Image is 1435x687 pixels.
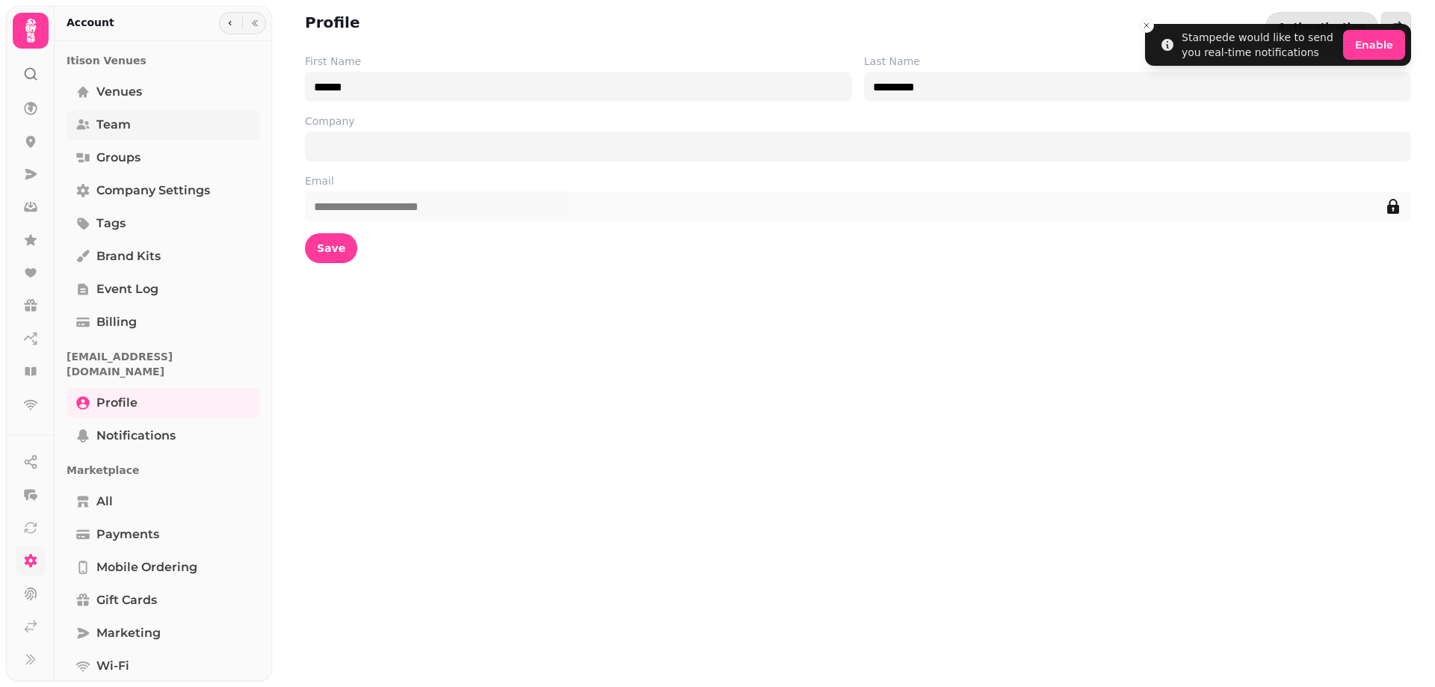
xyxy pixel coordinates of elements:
[96,591,157,609] span: Gift cards
[67,15,114,30] h2: Account
[67,77,260,107] a: Venues
[67,343,260,385] p: [EMAIL_ADDRESS][DOMAIN_NAME]
[96,280,158,298] span: Event log
[67,421,260,451] a: Notifications
[67,209,260,238] a: Tags
[67,274,260,304] a: Event log
[96,427,176,445] span: Notifications
[67,585,260,615] a: Gift cards
[67,618,260,648] a: Marketing
[67,47,260,74] p: Itison Venues
[67,457,260,484] p: Marketplace
[1378,191,1408,221] button: edit
[305,233,357,263] button: Save
[305,114,1411,129] label: Company
[96,83,142,101] span: Venues
[864,54,1411,69] label: Last Name
[96,215,126,232] span: Tags
[96,657,129,675] span: Wi-Fi
[96,493,113,511] span: All
[96,394,138,412] span: Profile
[67,176,260,206] a: Company settings
[96,526,159,543] span: Payments
[67,520,260,549] a: Payments
[67,307,260,337] a: Billing
[317,243,345,253] span: Save
[305,54,852,69] label: First Name
[96,116,131,134] span: Team
[96,313,137,331] span: Billing
[96,624,161,642] span: Marketing
[96,182,210,200] span: Company settings
[67,487,260,517] a: All
[67,388,260,418] a: Profile
[1265,12,1378,42] button: Authentication
[96,558,197,576] span: Mobile ordering
[305,12,360,33] h2: Profile
[1139,18,1154,33] button: Close toast
[67,241,260,271] a: Brand Kits
[1182,30,1337,60] div: Stampede would like to send you real-time notifications
[67,143,260,173] a: Groups
[67,110,260,140] a: Team
[67,552,260,582] a: Mobile ordering
[1343,30,1405,60] button: Enable
[67,651,260,681] a: Wi-Fi
[305,173,1411,188] label: Email
[96,247,161,265] span: Brand Kits
[96,149,141,167] span: Groups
